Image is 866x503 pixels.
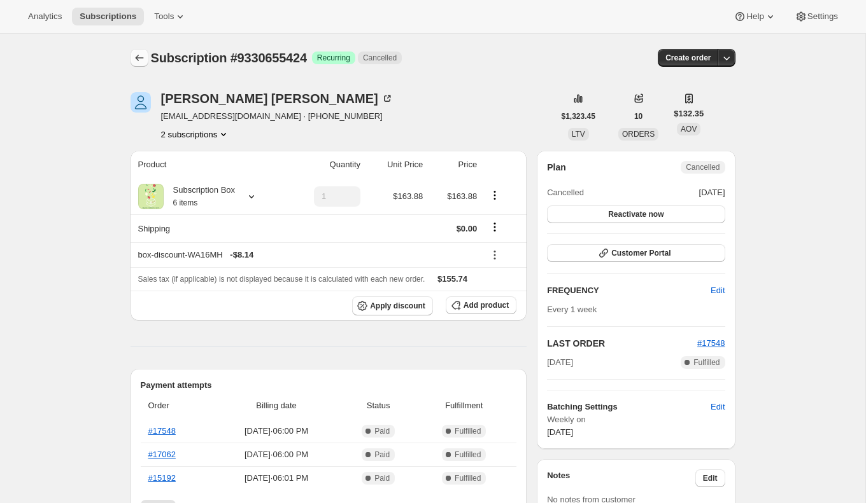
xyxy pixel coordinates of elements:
span: LTV [572,130,585,139]
button: 10 [627,107,650,125]
h2: Plan [547,161,566,174]
th: Unit Price [364,151,427,179]
span: ORDERS [622,130,655,139]
span: Fulfilled [455,450,481,460]
span: Add product [464,300,509,310]
span: Customer Portal [611,248,671,258]
div: Subscription Box [164,184,236,209]
span: $0.00 [457,224,478,233]
button: Customer Portal [547,244,725,262]
a: #17062 [148,450,176,459]
span: Stephanie Vernon [131,92,151,113]
button: Subscriptions [131,49,148,67]
a: #17548 [148,426,176,436]
span: [DATE] · 06:00 PM [215,448,337,461]
span: Weekly on [547,413,725,426]
button: Product actions [161,128,231,141]
span: Fulfilled [455,473,481,483]
span: $163.88 [447,191,477,201]
button: Tools [146,8,194,25]
span: Analytics [28,11,62,22]
span: Cancelled [686,162,720,172]
span: [DATE] [699,186,725,199]
button: $1,323.45 [554,107,603,125]
span: [DATE] [547,427,573,437]
th: Order [141,392,212,420]
button: Edit [695,469,725,487]
div: [PERSON_NAME] [PERSON_NAME] [161,92,394,105]
span: $155.74 [437,274,467,284]
span: Fulfilled [455,426,481,436]
img: product img [138,184,164,209]
span: 10 [634,111,642,121]
button: Apply discount [352,296,433,315]
span: [DATE] [547,356,573,369]
button: Reactivate now [547,205,725,223]
a: #17548 [697,338,725,348]
span: Paid [374,426,390,436]
th: Shipping [131,214,287,242]
span: Recurring [317,53,350,63]
button: Edit [703,397,732,417]
button: Add product [446,296,516,314]
span: Tools [154,11,174,22]
span: Settings [807,11,838,22]
button: Settings [787,8,846,25]
span: Edit [711,284,725,297]
button: Help [726,8,784,25]
span: Cancelled [363,53,397,63]
span: $163.88 [393,191,423,201]
a: #15192 [148,473,176,483]
div: box-discount-WA16MH [138,249,478,261]
th: Quantity [287,151,364,179]
span: Edit [703,473,718,483]
button: #17548 [697,337,725,350]
small: 6 items [173,198,198,207]
button: Shipping actions [485,220,505,234]
span: Apply discount [370,301,425,311]
button: Product actions [485,188,505,202]
span: [EMAIL_ADDRESS][DOMAIN_NAME] · [PHONE_NUMBER] [161,110,394,123]
span: [DATE] · 06:00 PM [215,425,337,438]
th: Product [131,151,287,179]
h3: Notes [547,469,695,487]
span: Billing date [215,399,337,412]
span: Paid [374,473,390,483]
span: Paid [374,450,390,460]
span: $132.35 [674,107,704,120]
span: $1,323.45 [562,111,595,121]
h6: Batching Settings [547,401,711,413]
th: Price [427,151,481,179]
button: Analytics [20,8,69,25]
span: [DATE] · 06:01 PM [215,472,337,485]
span: Subscriptions [80,11,136,22]
span: Every 1 week [547,305,597,314]
span: Status [345,399,411,412]
span: Sales tax (if applicable) is not displayed because it is calculated with each new order. [138,275,425,284]
span: Cancelled [547,186,584,199]
span: Create order [665,53,711,63]
span: Subscription #9330655424 [151,51,307,65]
button: Edit [703,280,732,301]
span: - $8.14 [230,249,253,261]
span: Edit [711,401,725,413]
span: Fulfilled [693,357,720,368]
span: Reactivate now [608,209,664,219]
h2: LAST ORDER [547,337,697,350]
span: Fulfillment [419,399,509,412]
h2: FREQUENCY [547,284,711,297]
button: Subscriptions [72,8,144,25]
span: Help [746,11,763,22]
span: AOV [681,125,697,134]
h2: Payment attempts [141,379,517,392]
button: Create order [658,49,718,67]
